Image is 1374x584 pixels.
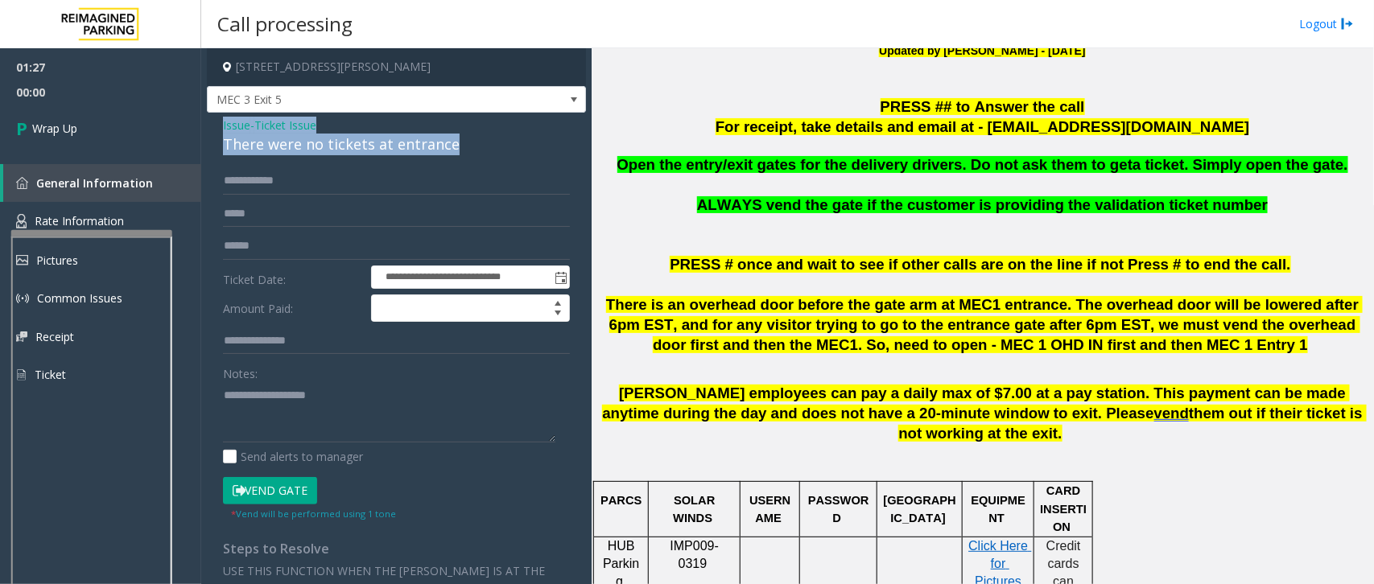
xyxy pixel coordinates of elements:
span: Open the entry/exit gates for the delivery drivers. Do not ask them to get [617,156,1133,173]
span: . [1058,425,1062,442]
h4: [STREET_ADDRESS][PERSON_NAME] [207,48,586,86]
span: PRESS # once and wait to see if other calls are on the line if not Press # to end the call. [670,256,1290,273]
span: CARD INSERTION [1040,484,1087,533]
span: MEC 3 Exit 5 [208,87,510,113]
a: General Information [3,164,201,202]
img: 'icon' [16,214,27,228]
label: Notes: [223,360,258,382]
span: PRESS ## to Answer the call [881,98,1085,115]
span: - [250,117,316,133]
span: Wrap Up [32,120,77,137]
span: General Information [36,175,153,191]
span: [PERSON_NAME] employees can pay a daily max of $7.00 at a pay station. This payment can be made a... [602,385,1350,422]
span: Rate Information [35,213,124,228]
img: 'icon' [16,177,28,189]
span: For receipt, take details and email at - [EMAIL_ADDRESS][DOMAIN_NAME] [716,118,1249,135]
span: them out if their ticket is not working at the exit [898,405,1367,442]
div: There were no tickets at entrance [223,134,570,155]
button: Vend Gate [223,477,317,504]
h4: Steps to Resolve [223,541,570,557]
a: Logout [1299,15,1354,32]
span: a ticket. Simply open the gate. [1133,156,1347,173]
span: ALWAYS vend the gate if the customer is providing the validation ticket number [697,196,1268,213]
span: [GEOGRAPHIC_DATA] [884,494,956,524]
span: Ticket Issue [254,117,316,134]
span: USERNAME [749,494,790,524]
span: IMP009-0319 [670,539,719,570]
span: vend [1154,405,1190,422]
span: There is an overhead door before the gate arm at MEC1 entrance. The overhead door will be lowered... [606,296,1363,353]
h3: Call processing [209,4,361,43]
small: Vend will be performed using 1 tone [231,508,396,520]
label: Ticket Date: [219,265,367,290]
span: Issue [223,117,250,134]
span: Toggle popup [551,266,569,289]
img: logout [1341,15,1354,32]
span: EQUIPMENT [972,494,1026,524]
span: SOLAR WINDS [673,494,718,524]
span: Increase value [547,295,569,308]
label: Send alerts to manager [223,448,363,465]
span: PARCS [600,494,642,507]
span: PASSWORD [808,494,869,524]
span: Decrease value [547,308,569,321]
label: Amount Paid: [219,294,367,322]
b: Updated by [PERSON_NAME] - [DATE] [879,44,1085,57]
